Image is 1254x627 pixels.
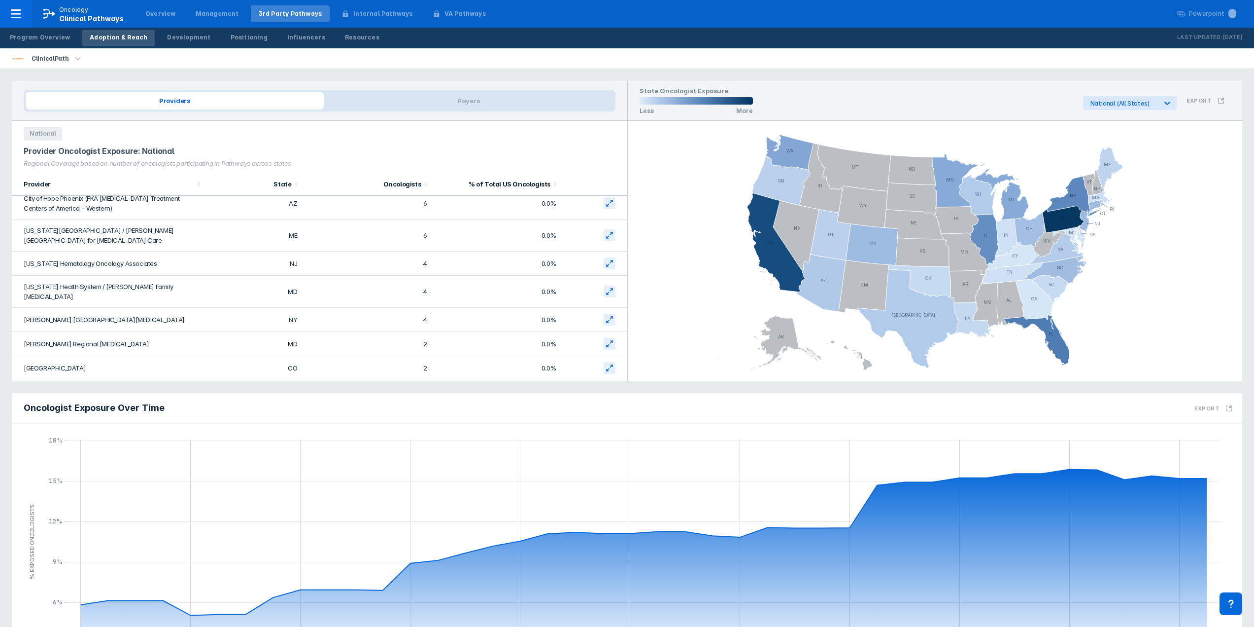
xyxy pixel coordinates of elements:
div: Adoption & Reach [90,33,147,42]
span: National [24,127,62,141]
td: 0.0% [433,308,562,332]
div: National (All States) [1090,100,1157,107]
td: 0.0% [433,380,562,405]
div: Influencers [287,33,325,42]
p: [DATE] [1222,33,1242,42]
td: AZ [206,187,303,220]
td: Columbus Regional Health [12,380,206,405]
td: IN [206,380,303,405]
td: MD [206,332,303,356]
div: ClinicalPath [28,52,72,66]
div: % of Total US Oncologists [439,180,550,188]
span: Clinical Pathways [59,14,124,23]
div: 3rd Party Pathways [259,9,322,18]
td: [PERSON_NAME] Regional [MEDICAL_DATA] [12,332,206,356]
td: 2 [303,356,433,380]
h1: State Oncologist Exposure [640,87,753,97]
text: 6% [53,598,63,606]
td: [PERSON_NAME] [GEOGRAPHIC_DATA][MEDICAL_DATA] [12,308,206,332]
div: Program Overview [10,33,70,42]
td: 6 [303,187,433,220]
td: 2 [303,332,433,356]
a: Overview [137,5,184,22]
a: Management [188,5,247,22]
p: Last Updated: [1177,33,1222,42]
td: 0.0% [433,252,562,276]
div: Regional Coverage based on number of oncologists participating in Pathways across states [24,160,615,167]
div: Powerpoint [1189,9,1236,18]
button: Export [1181,91,1230,110]
div: Internal Pathways [353,9,412,18]
a: Program Overview [2,30,78,46]
td: CO [206,356,303,380]
td: [GEOGRAPHIC_DATA] [12,356,206,380]
td: 6 [303,220,433,252]
button: Export [1188,397,1238,419]
td: 0.0% [433,187,562,220]
p: Less [640,107,654,114]
td: 0.0% [433,276,562,308]
td: 0.0% [433,220,562,252]
h3: Export [1186,97,1212,104]
div: Overview [145,9,176,18]
td: ME [206,220,303,252]
a: 3rd Party Pathways [251,5,330,22]
td: 4 [303,276,433,308]
a: Positioning [223,30,275,46]
div: State [212,180,291,188]
div: Management [196,9,239,18]
a: Resources [337,30,387,46]
td: 2 [303,380,433,405]
div: Oncologists [309,180,421,188]
a: Development [159,30,218,46]
img: via-oncology [12,53,24,65]
td: [US_STATE] Hematology Oncology Associates [12,252,206,276]
text: 12% [49,517,62,525]
span: Providers [26,92,324,110]
td: 4 [303,252,433,276]
h3: Export [1194,405,1220,412]
div: Resources [345,33,379,42]
p: Oncology [59,5,89,14]
div: Provider [24,180,194,188]
td: NJ [206,252,303,276]
td: 0.0% [433,356,562,380]
td: MD [206,276,303,308]
span: Payers [324,92,613,110]
div: Development [167,33,210,42]
text: 9% [53,558,63,565]
td: 0.0% [433,332,562,356]
text: 18% [49,437,63,444]
p: More [736,107,753,114]
a: Influencers [279,30,333,46]
td: [US_STATE][GEOGRAPHIC_DATA] / [PERSON_NAME][GEOGRAPHIC_DATA] for [MEDICAL_DATA] Care [12,220,206,252]
td: NY [206,308,303,332]
text: 15% [49,477,63,484]
tspan: % EXPOSED ONCOLOGISTS [29,504,35,579]
a: Adoption & Reach [82,30,155,46]
div: Provider Oncologist Exposure: National [24,147,615,156]
div: Positioning [231,33,268,42]
td: 4 [303,308,433,332]
td: City of Hope Phoenix (FKA [MEDICAL_DATA] Treatment Centers of America - Western) [12,187,206,220]
div: VA Pathways [444,9,486,18]
span: Oncologist Exposure Over Time [24,402,165,414]
td: [US_STATE] Health System / [PERSON_NAME] Family [MEDICAL_DATA] [12,276,206,308]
